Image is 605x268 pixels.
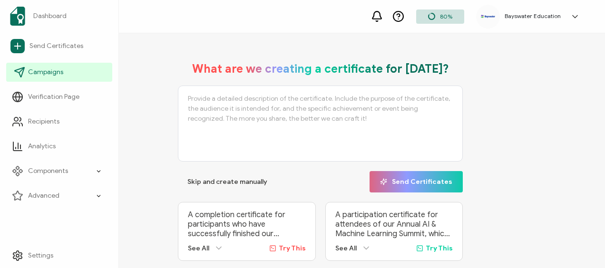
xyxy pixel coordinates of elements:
[6,137,112,156] a: Analytics
[28,191,59,201] span: Advanced
[279,244,306,252] span: Try This
[28,117,59,126] span: Recipients
[28,166,68,176] span: Components
[335,210,453,239] p: A participation certificate for attendees of our Annual AI & Machine Learning Summit, which broug...
[6,246,112,265] a: Settings
[6,3,112,29] a: Dashboard
[505,13,561,19] h5: Bayswater Education
[178,171,277,192] button: Skip and create manually
[188,244,209,252] span: See All
[192,62,449,76] h1: What are we creating a certificate for [DATE]?
[29,41,83,51] span: Send Certificates
[335,244,357,252] span: See All
[440,13,452,20] span: 80%
[380,178,452,185] span: Send Certificates
[28,92,79,102] span: Verification Page
[426,244,453,252] span: Try This
[10,7,25,26] img: sertifier-logomark-colored.svg
[481,15,495,18] img: e421b917-46e4-4ebc-81ec-125abdc7015c.png
[187,179,267,185] span: Skip and create manually
[6,63,112,82] a: Campaigns
[33,11,67,21] span: Dashboard
[370,171,463,192] button: Send Certificates
[6,35,112,57] a: Send Certificates
[6,112,112,131] a: Recipients
[28,142,56,151] span: Analytics
[28,251,53,260] span: Settings
[188,210,305,239] p: A completion certificate for participants who have successfully finished our ‘Advanced Digital Ma...
[28,67,63,77] span: Campaigns
[6,87,112,106] a: Verification Page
